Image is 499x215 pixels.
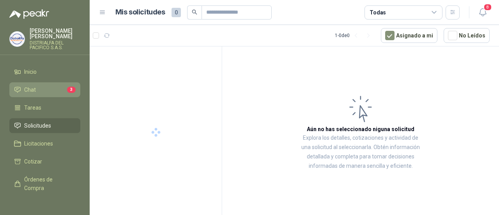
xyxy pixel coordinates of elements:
span: Tareas [24,103,41,112]
span: 8 [483,4,492,11]
span: Cotizar [24,157,42,166]
span: Solicitudes [24,121,51,130]
img: Logo peakr [9,9,49,19]
button: 8 [476,5,490,20]
p: [PERSON_NAME] [PERSON_NAME] [30,28,80,39]
button: No Leídos [444,28,490,43]
a: Solicitudes [9,118,80,133]
h1: Mis solicitudes [115,7,165,18]
p: DISTRIALFA DEL PACIFICO S.A.S. [30,41,80,50]
a: Tareas [9,100,80,115]
div: Todas [370,8,386,17]
span: Licitaciones [24,139,53,148]
a: Cotizar [9,154,80,169]
span: 0 [172,8,181,17]
h3: Aún no has seleccionado niguna solicitud [307,125,414,133]
img: Company Logo [10,32,25,46]
span: Órdenes de Compra [24,175,73,192]
span: search [192,9,197,15]
a: Chat3 [9,82,80,97]
button: Asignado a mi [381,28,437,43]
a: Inicio [9,64,80,79]
a: Órdenes de Compra [9,172,80,195]
div: 1 - 0 de 0 [335,29,375,42]
span: Chat [24,85,36,94]
span: Inicio [24,68,37,76]
p: Explora los detalles, cotizaciones y actividad de una solicitud al seleccionarla. Obtén informaci... [300,133,421,171]
a: Licitaciones [9,136,80,151]
span: 3 [67,87,76,93]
